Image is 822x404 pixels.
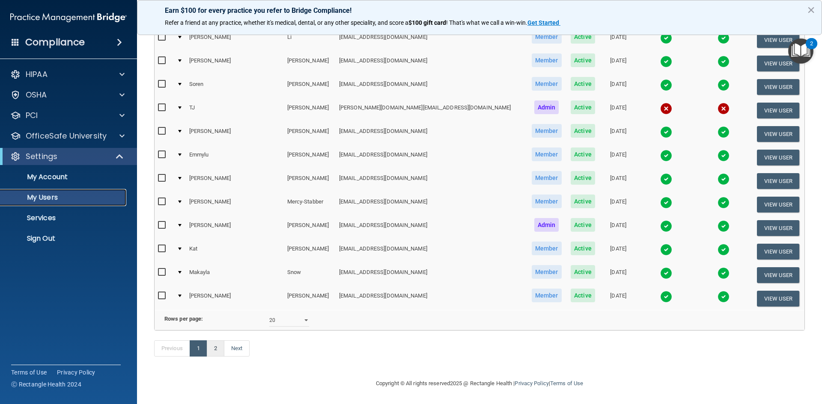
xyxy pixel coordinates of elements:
a: 1 [190,340,207,357]
button: View User [757,291,799,307]
button: View User [757,56,799,71]
img: tick.e7d51cea.svg [718,150,730,162]
a: Previous [154,340,190,357]
td: [DATE] [599,193,637,216]
button: View User [757,126,799,142]
img: tick.e7d51cea.svg [660,150,672,162]
span: Active [571,147,595,161]
td: [EMAIL_ADDRESS][DOMAIN_NAME] [336,52,527,75]
p: HIPAA [26,69,48,80]
span: Active [571,30,595,44]
span: Member [532,77,562,91]
button: View User [757,173,799,189]
td: Kat [186,240,284,263]
span: Member [532,195,562,208]
p: OfficeSafe University [26,131,107,141]
a: Terms of Use [550,380,583,386]
td: [EMAIL_ADDRESS][DOMAIN_NAME] [336,263,527,287]
td: Li [284,28,336,52]
img: tick.e7d51cea.svg [718,267,730,279]
td: [DATE] [599,216,637,240]
strong: $100 gift card [408,19,446,26]
td: [PERSON_NAME] [186,28,284,52]
p: PCI [26,110,38,121]
button: View User [757,32,799,48]
p: Earn $100 for every practice you refer to Bridge Compliance! [165,6,794,15]
a: OSHA [10,90,125,100]
td: [DATE] [599,240,637,263]
td: [DATE] [599,28,637,52]
span: Member [532,289,562,302]
img: tick.e7d51cea.svg [660,291,672,303]
td: [DATE] [599,122,637,146]
p: My Account [6,173,122,181]
td: Snow [284,263,336,287]
td: Emmylu [186,146,284,169]
td: [PERSON_NAME] [284,99,336,122]
td: [PERSON_NAME] [186,287,284,310]
td: [PERSON_NAME] [284,75,336,99]
a: 2 [207,340,224,357]
span: Active [571,171,595,185]
td: [EMAIL_ADDRESS][DOMAIN_NAME] [336,122,527,146]
span: Admin [534,218,559,232]
button: Close [807,3,815,17]
td: [EMAIL_ADDRESS][DOMAIN_NAME] [336,146,527,169]
td: Mercy-Stabber [284,193,336,216]
td: [DATE] [599,169,637,193]
button: View User [757,244,799,260]
span: Member [532,242,562,255]
td: [DATE] [599,75,637,99]
img: tick.e7d51cea.svg [660,79,672,91]
img: tick.e7d51cea.svg [660,197,672,209]
img: tick.e7d51cea.svg [660,220,672,232]
button: Open Resource Center, 2 new notifications [788,38,813,64]
td: [PERSON_NAME] [186,193,284,216]
button: View User [757,197,799,212]
a: OfficeSafe University [10,131,125,141]
td: [PERSON_NAME] [284,52,336,75]
img: tick.e7d51cea.svg [660,267,672,279]
td: [DATE] [599,146,637,169]
span: Active [571,265,595,279]
img: PMB logo [10,9,127,26]
b: Rows per page: [164,316,203,322]
img: tick.e7d51cea.svg [718,220,730,232]
td: [PERSON_NAME] [186,169,284,193]
span: Member [532,124,562,138]
p: Sign Out [6,234,122,243]
img: tick.e7d51cea.svg [660,32,672,44]
span: Active [571,77,595,91]
span: Active [571,195,595,208]
td: [DATE] [599,287,637,310]
td: [EMAIL_ADDRESS][DOMAIN_NAME] [336,240,527,263]
span: Member [532,53,562,67]
span: Active [571,289,595,302]
img: tick.e7d51cea.svg [718,56,730,68]
span: Member [532,30,562,44]
td: [PERSON_NAME] [186,122,284,146]
td: [PERSON_NAME] [186,216,284,240]
a: PCI [10,110,125,121]
span: Active [571,124,595,138]
p: OSHA [26,90,47,100]
span: ! That's what we call a win-win. [446,19,527,26]
td: [DATE] [599,263,637,287]
span: Active [571,218,595,232]
td: [EMAIL_ADDRESS][DOMAIN_NAME] [336,28,527,52]
button: View User [757,267,799,283]
td: [PERSON_NAME] [284,146,336,169]
span: Active [571,53,595,67]
img: tick.e7d51cea.svg [718,291,730,303]
span: Member [532,265,562,279]
td: [PERSON_NAME] [284,240,336,263]
img: tick.e7d51cea.svg [718,126,730,138]
a: Next [224,340,250,357]
td: TJ [186,99,284,122]
iframe: Drift Widget Chat Controller [674,343,812,377]
p: My Users [6,193,122,202]
td: [EMAIL_ADDRESS][DOMAIN_NAME] [336,169,527,193]
span: Member [532,147,562,161]
div: Copyright © All rights reserved 2025 @ Rectangle Health | | [323,370,636,397]
button: View User [757,79,799,95]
